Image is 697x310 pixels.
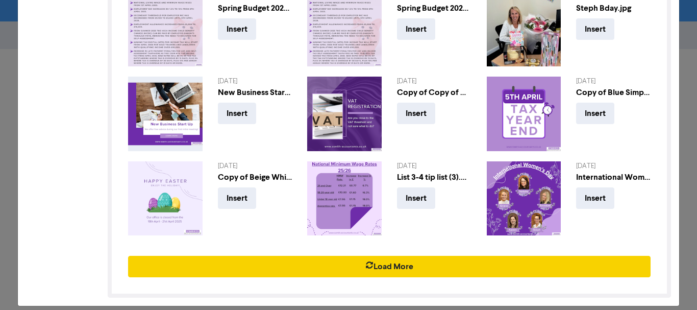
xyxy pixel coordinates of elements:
[397,103,435,124] button: Insert
[576,187,614,209] button: Insert
[576,103,614,124] button: Insert
[576,77,651,86] div: [DATE]
[397,18,435,40] button: Insert
[576,2,651,14] div: Steph Bday.jpg
[576,86,651,99] div: Copy of Blue Simple Remember Tax Day Instagram Post.png
[576,171,651,183] div: International Women’s Day.png
[397,171,471,183] div: List 3-4 tip list (3).png
[218,77,292,86] div: [DATE]
[397,161,471,171] div: [DATE]
[397,86,471,99] div: Copy of Copy of Copy of Copy of elegant restaurant food social media template (4).png
[218,18,256,40] button: Insert
[397,187,435,209] button: Insert
[218,171,292,183] div: Copy of Beige White Gold Simple Clean Happy Easter Instagram Post.png
[646,261,697,310] iframe: Chat Widget
[397,77,471,86] div: [DATE]
[397,2,471,14] div: Spring Budget 2025.png
[576,161,651,171] div: [DATE]
[218,187,256,209] button: Insert
[128,256,651,277] button: Load More
[218,2,292,14] div: Spring Budget 2025 (1).png
[218,86,292,99] div: New Business Start Up.png
[576,18,614,40] button: Insert
[218,103,256,124] button: Insert
[218,161,292,171] div: [DATE]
